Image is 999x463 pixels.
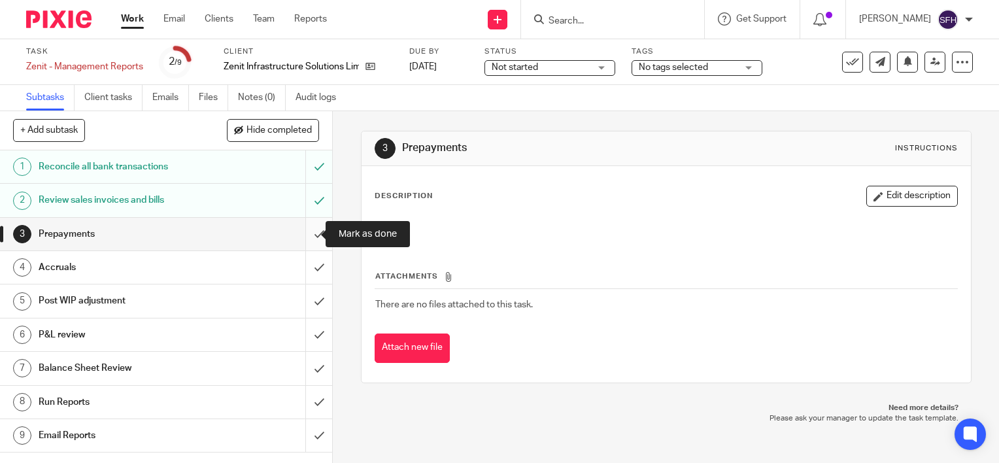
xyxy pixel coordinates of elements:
div: 7 [13,359,31,377]
a: Clients [205,12,233,26]
div: 9 [13,426,31,445]
div: 2 [169,54,182,69]
div: Zenit - Management Reports [26,60,143,73]
a: Emails [152,85,189,111]
label: Tags [632,46,762,57]
a: Files [199,85,228,111]
div: 4 [13,258,31,277]
div: 6 [13,326,31,344]
a: Email [163,12,185,26]
a: Notes (0) [238,85,286,111]
a: Audit logs [296,85,346,111]
h1: Prepayments [402,141,694,155]
img: svg%3E [938,9,958,30]
label: Status [484,46,615,57]
h1: Email Reports [39,426,208,445]
a: Reports [294,12,327,26]
div: 2 [13,192,31,210]
a: Work [121,12,144,26]
a: Team [253,12,275,26]
input: Search [547,16,665,27]
div: 1 [13,158,31,176]
span: Not started [492,63,538,72]
p: Zenit Infrastructure Solutions Limited [224,60,359,73]
button: Edit description [866,186,958,207]
label: Client [224,46,393,57]
div: 3 [13,225,31,243]
div: 8 [13,393,31,411]
span: [DATE] [409,62,437,71]
label: Task [26,46,143,57]
a: Client tasks [84,85,143,111]
span: No tags selected [639,63,708,72]
h1: Reconcile all bank transactions [39,157,208,177]
div: Instructions [895,143,958,154]
p: [PERSON_NAME] [859,12,931,26]
p: Please ask your manager to update the task template. [374,413,958,424]
span: Get Support [736,14,787,24]
h1: P&L review [39,325,208,345]
h1: Review sales invoices and bills [39,190,208,210]
h1: Accruals [39,258,208,277]
h1: Post WIP adjustment [39,291,208,311]
span: There are no files attached to this task. [375,300,533,309]
div: 5 [13,292,31,311]
a: Subtasks [26,85,75,111]
div: 3 [375,138,396,159]
button: + Add subtask [13,119,85,141]
p: Need more details? [374,403,958,413]
button: Attach new file [375,334,450,363]
h1: Balance Sheet Review [39,358,208,378]
button: Hide completed [227,119,319,141]
img: Pixie [26,10,92,28]
h1: Prepayments [39,224,208,244]
label: Due by [409,46,468,57]
p: Description [375,191,433,201]
span: Attachments [375,273,438,280]
span: Hide completed [246,126,312,136]
small: /9 [175,59,182,66]
h1: Run Reports [39,392,208,412]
